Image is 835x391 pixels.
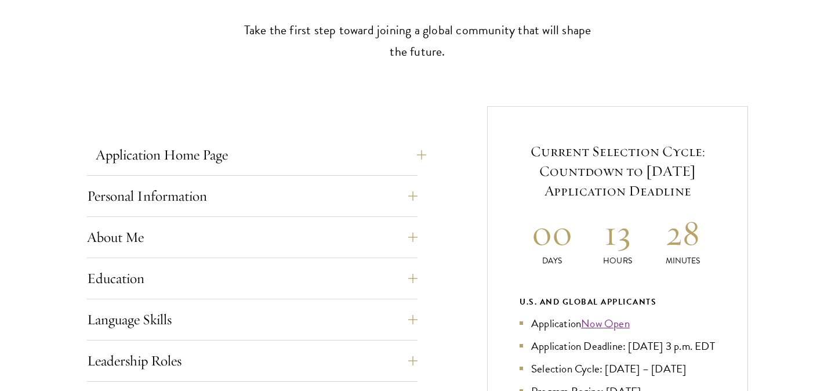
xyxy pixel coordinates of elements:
[238,20,597,63] p: Take the first step toward joining a global community that will shape the future.
[585,255,651,267] p: Hours
[520,295,716,309] div: U.S. and Global Applicants
[520,255,585,267] p: Days
[585,211,651,255] h2: 13
[87,347,418,375] button: Leadership Roles
[650,255,716,267] p: Minutes
[87,182,418,210] button: Personal Information
[520,211,585,255] h2: 00
[87,223,418,251] button: About Me
[96,141,426,169] button: Application Home Page
[520,142,716,201] h5: Current Selection Cycle: Countdown to [DATE] Application Deadline
[650,211,716,255] h2: 28
[520,338,716,354] li: Application Deadline: [DATE] 3 p.m. EDT
[520,315,716,332] li: Application
[581,315,630,332] a: Now Open
[87,306,418,334] button: Language Skills
[520,360,716,377] li: Selection Cycle: [DATE] – [DATE]
[87,265,418,292] button: Education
